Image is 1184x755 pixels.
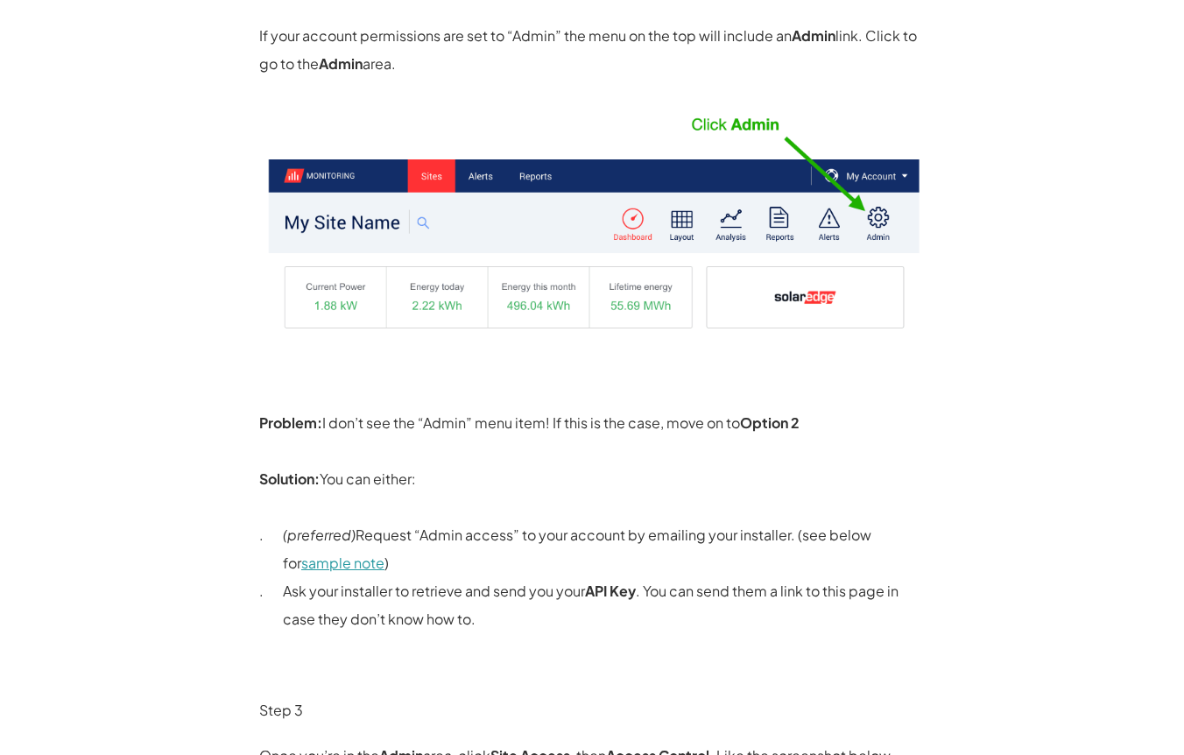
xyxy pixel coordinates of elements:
[792,26,835,45] strong: Admin
[259,409,925,493] p: I don’t see the “Admin” menu item! If this is the case, move on to You can either:
[740,413,800,432] strong: Option 2
[585,582,636,600] strong: API Key
[259,413,322,432] strong: Problem:
[283,577,925,633] p: Ask your installer to retrieve and send you your . You can send them a link to this page in case ...
[319,54,363,73] strong: Admin
[259,22,925,78] p: If your account permissions are set to “Admin” the menu on the top will include an link. Click to...
[283,521,925,577] p: Request “Admin access” to your account by emailing your installer. (see below for )
[259,696,925,724] p: Step 3
[259,469,320,488] strong: Solution:
[283,526,356,544] em: (preferred)
[301,554,384,572] a: sample note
